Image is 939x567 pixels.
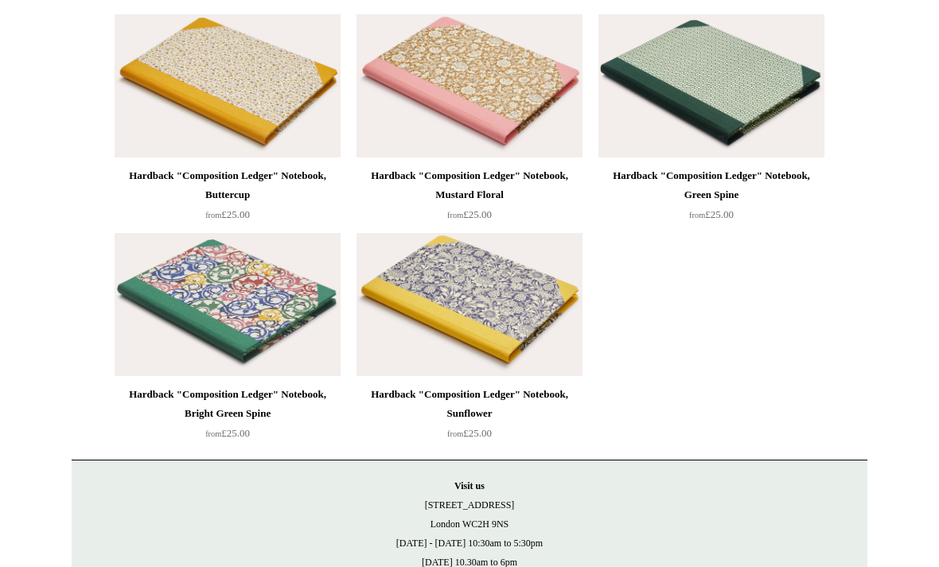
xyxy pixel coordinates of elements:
[689,212,705,220] span: from
[454,481,485,492] strong: Visit us
[357,167,582,232] a: Hardback "Composition Ledger" Notebook, Mustard Floral from£25.00
[360,167,579,205] div: Hardback "Composition Ledger" Notebook, Mustard Floral
[119,386,337,424] div: Hardback "Composition Ledger" Notebook, Bright Green Spine
[689,209,734,221] span: £25.00
[115,15,341,158] img: Hardback "Composition Ledger" Notebook, Buttercup
[119,167,337,205] div: Hardback "Composition Ledger" Notebook, Buttercup
[115,234,341,377] img: Hardback "Composition Ledger" Notebook, Bright Green Spine
[205,430,221,439] span: from
[360,386,579,424] div: Hardback "Composition Ledger" Notebook, Sunflower
[115,234,341,377] a: Hardback "Composition Ledger" Notebook, Bright Green Spine Hardback "Composition Ledger" Notebook...
[205,212,221,220] span: from
[115,386,341,451] a: Hardback "Composition Ledger" Notebook, Bright Green Spine from£25.00
[447,430,463,439] span: from
[598,167,824,232] a: Hardback "Composition Ledger" Notebook, Green Spine from£25.00
[115,15,341,158] a: Hardback "Composition Ledger" Notebook, Buttercup Hardback "Composition Ledger" Notebook, Buttercup
[357,386,582,451] a: Hardback "Composition Ledger" Notebook, Sunflower from£25.00
[357,15,582,158] img: Hardback "Composition Ledger" Notebook, Mustard Floral
[115,167,341,232] a: Hardback "Composition Ledger" Notebook, Buttercup from£25.00
[357,234,582,377] img: Hardback "Composition Ledger" Notebook, Sunflower
[598,15,824,158] img: Hardback "Composition Ledger" Notebook, Green Spine
[357,15,582,158] a: Hardback "Composition Ledger" Notebook, Mustard Floral Hardback "Composition Ledger" Notebook, Mu...
[602,167,820,205] div: Hardback "Composition Ledger" Notebook, Green Spine
[447,209,492,221] span: £25.00
[447,428,492,440] span: £25.00
[447,212,463,220] span: from
[205,428,250,440] span: £25.00
[205,209,250,221] span: £25.00
[357,234,582,377] a: Hardback "Composition Ledger" Notebook, Sunflower Hardback "Composition Ledger" Notebook, Sunflower
[598,15,824,158] a: Hardback "Composition Ledger" Notebook, Green Spine Hardback "Composition Ledger" Notebook, Green...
